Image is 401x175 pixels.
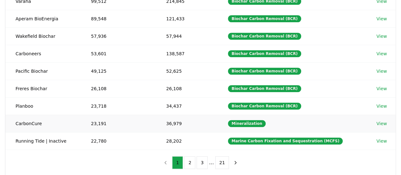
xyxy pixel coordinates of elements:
[230,156,241,169] button: next page
[156,132,218,150] td: 28,202
[5,45,81,62] td: Carboneers
[228,85,301,92] div: Biochar Carbon Removal (BCR)
[376,68,387,74] a: View
[5,62,81,80] td: Pacific Biochar
[197,156,208,169] button: 3
[5,10,81,27] td: Aperam BioEnergia
[209,159,214,166] li: ...
[228,120,266,127] div: Mineralization
[81,45,156,62] td: 53,601
[376,50,387,57] a: View
[376,138,387,144] a: View
[5,27,81,45] td: Wakefield Biochar
[81,80,156,97] td: 26,108
[228,50,301,57] div: Biochar Carbon Removal (BCR)
[5,97,81,115] td: Planboo
[5,115,81,132] td: CarbonCure
[184,156,195,169] button: 2
[156,62,218,80] td: 52,625
[81,97,156,115] td: 23,718
[156,27,218,45] td: 57,944
[81,62,156,80] td: 49,125
[156,10,218,27] td: 121,433
[228,103,301,110] div: Biochar Carbon Removal (BCR)
[376,85,387,92] a: View
[215,156,229,169] button: 21
[228,68,301,75] div: Biochar Carbon Removal (BCR)
[376,120,387,127] a: View
[228,33,301,40] div: Biochar Carbon Removal (BCR)
[5,80,81,97] td: Freres Biochar
[156,115,218,132] td: 36,979
[156,97,218,115] td: 34,437
[228,15,301,22] div: Biochar Carbon Removal (BCR)
[156,80,218,97] td: 26,108
[172,156,183,169] button: 1
[81,27,156,45] td: 57,936
[81,10,156,27] td: 89,548
[81,132,156,150] td: 22,780
[228,138,343,145] div: Marine Carbon Fixation and Sequestration (MCFS)
[376,16,387,22] a: View
[5,132,81,150] td: Running Tide | Inactive
[376,103,387,109] a: View
[376,33,387,39] a: View
[81,115,156,132] td: 23,191
[156,45,218,62] td: 138,587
